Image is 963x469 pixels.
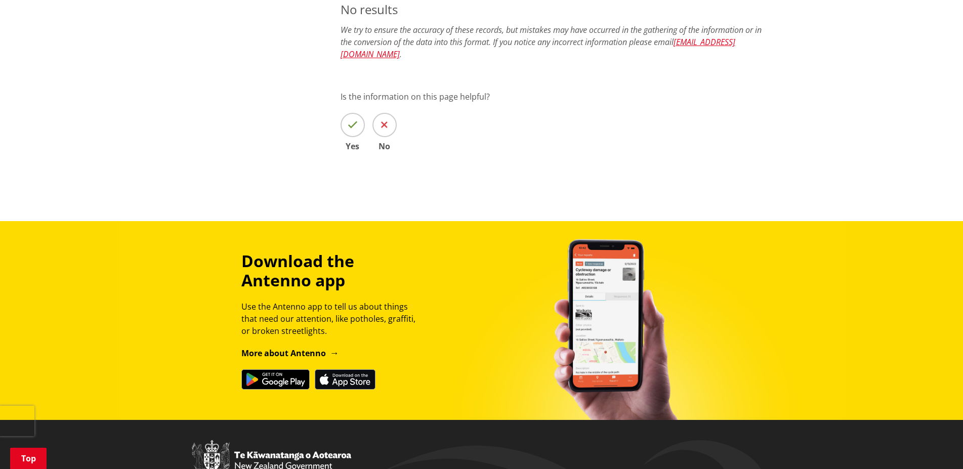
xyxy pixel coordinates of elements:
[315,369,375,390] img: Download on the App Store
[916,427,953,463] iframe: Messenger Launcher
[341,91,772,103] p: Is the information on this page helpful?
[241,251,425,290] h3: Download the Antenno app
[341,1,772,19] p: No results
[10,448,47,469] a: Top
[241,301,425,337] p: Use the Antenno app to tell us about things that need our attention, like potholes, graffiti, or ...
[241,369,310,390] img: Get it on Google Play
[372,142,397,150] span: No
[341,36,735,60] a: [EMAIL_ADDRESS][DOMAIN_NAME]
[341,142,365,150] span: Yes
[241,348,339,359] a: More about Antenno
[341,24,762,60] em: We try to ensure the accuracy of these records, but mistakes may have occurred in the gathering o...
